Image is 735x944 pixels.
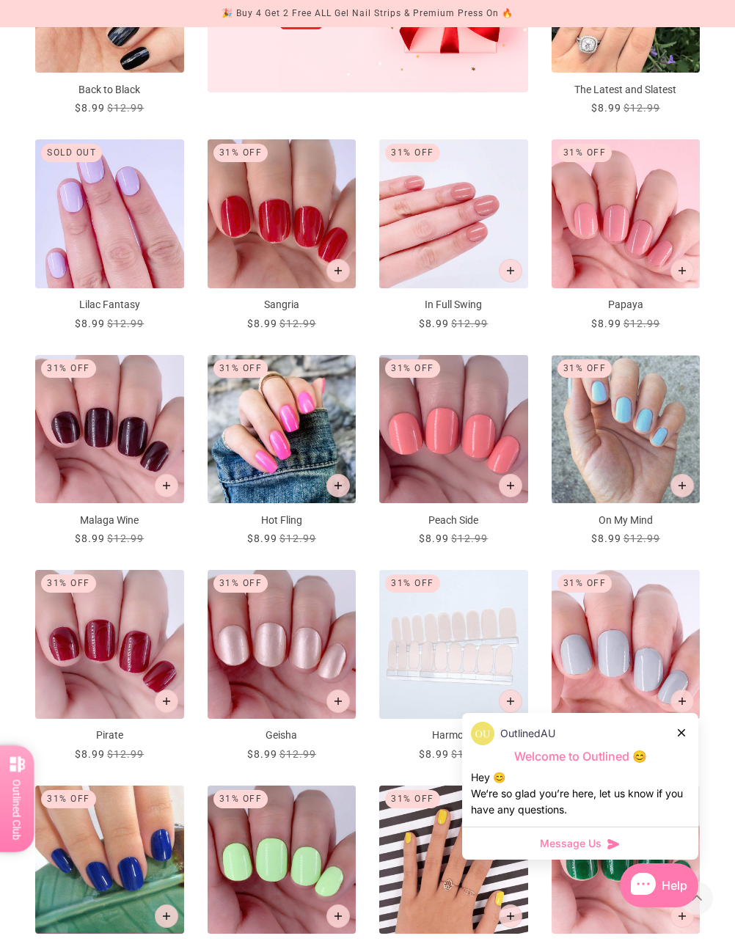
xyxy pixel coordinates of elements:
div: 31% Off [213,790,268,808]
span: $12.99 [624,102,660,114]
div: 31% Off [557,359,612,378]
span: $8.99 [419,533,449,544]
div: 31% Off [557,144,612,162]
button: Add to cart [326,474,350,497]
span: $8.99 [75,102,105,114]
span: $8.99 [75,748,105,760]
span: $8.99 [75,318,105,329]
span: $12.99 [451,533,488,544]
button: Add to cart [155,904,178,928]
div: 31% Off [41,790,96,808]
span: $12.99 [451,748,488,760]
button: Add to cart [670,689,694,713]
div: 31% Off [385,144,440,162]
div: 31% Off [385,790,440,808]
span: $8.99 [247,533,277,544]
p: Welcome to Outlined 😊 [471,749,690,764]
button: Add to cart [499,259,522,282]
div: 🎉 Buy 4 Get 2 Free ALL Gel Nail Strips & Premium Press On 🔥 [222,6,513,21]
span: $8.99 [75,533,105,544]
span: $8.99 [591,102,621,114]
p: Papaya [552,297,701,312]
p: On My Mind [552,513,701,528]
span: $12.99 [279,318,316,329]
p: Hot Fling [208,513,356,528]
span: $12.99 [107,318,144,329]
span: $12.99 [279,533,316,544]
p: Sangria [208,297,356,312]
button: Add to cart [670,259,694,282]
span: $12.99 [451,318,488,329]
a: On My Mind [552,355,701,547]
img: data:image/png;base64,iVBORw0KGgoAAAANSUhEUgAAACQAAAAkCAYAAADhAJiYAAAAAXNSR0IArs4c6QAAAERlWElmTU0... [471,722,494,745]
p: Harmony [379,728,528,743]
a: Confession [552,570,701,762]
button: Add to cart [155,689,178,713]
a: Sangria [208,139,356,332]
div: 31% Off [213,144,268,162]
span: $12.99 [624,533,660,544]
a: Pirate [35,570,184,762]
span: $12.99 [107,533,144,544]
p: Malaga Wine [35,513,184,528]
a: Hot Fling [208,355,356,547]
a: In Full Swing [379,139,528,332]
p: Geisha [208,728,356,743]
a: Lilac Fantasy [35,139,184,332]
p: Back to Black [35,82,184,98]
button: Add to cart [499,474,522,497]
div: 31% Off [385,359,440,378]
div: Hey 😊 We‘re so glad you’re here, let us know if you have any questions. [471,769,690,818]
button: Add to cart [326,689,350,713]
span: $8.99 [591,533,621,544]
span: $8.99 [591,318,621,329]
span: $8.99 [419,318,449,329]
button: Add to cart [499,689,522,713]
span: $12.99 [279,748,316,760]
div: 31% Off [213,574,268,593]
p: Peach Side [379,513,528,528]
p: The Latest and Slatest [552,82,701,98]
span: $12.99 [107,748,144,760]
p: Pirate [35,728,184,743]
span: $8.99 [247,318,277,329]
div: 31% Off [213,359,268,378]
span: $12.99 [107,102,144,114]
a: Geisha [208,570,356,762]
span: $8.99 [419,748,449,760]
button: Add to cart [499,904,522,928]
div: 31% Off [557,574,612,593]
p: OutlinedAU [500,725,555,742]
p: In Full Swing [379,297,528,312]
p: Lilac Fantasy [35,297,184,312]
a: Papaya [552,139,701,332]
div: Sold out [41,144,102,162]
div: 31% Off [385,574,440,593]
a: Harmony [379,570,528,762]
div: 31% Off [41,359,96,378]
span: Message Us [540,836,601,851]
button: Add to cart [326,904,350,928]
a: Malaga Wine [35,355,184,547]
button: Add to cart [155,474,178,497]
span: $8.99 [247,748,277,760]
button: Add to cart [326,259,350,282]
button: Add to cart [670,904,694,928]
span: $12.99 [624,318,660,329]
a: Peach Side [379,355,528,547]
button: Add to cart [670,474,694,497]
div: 31% Off [41,574,96,593]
